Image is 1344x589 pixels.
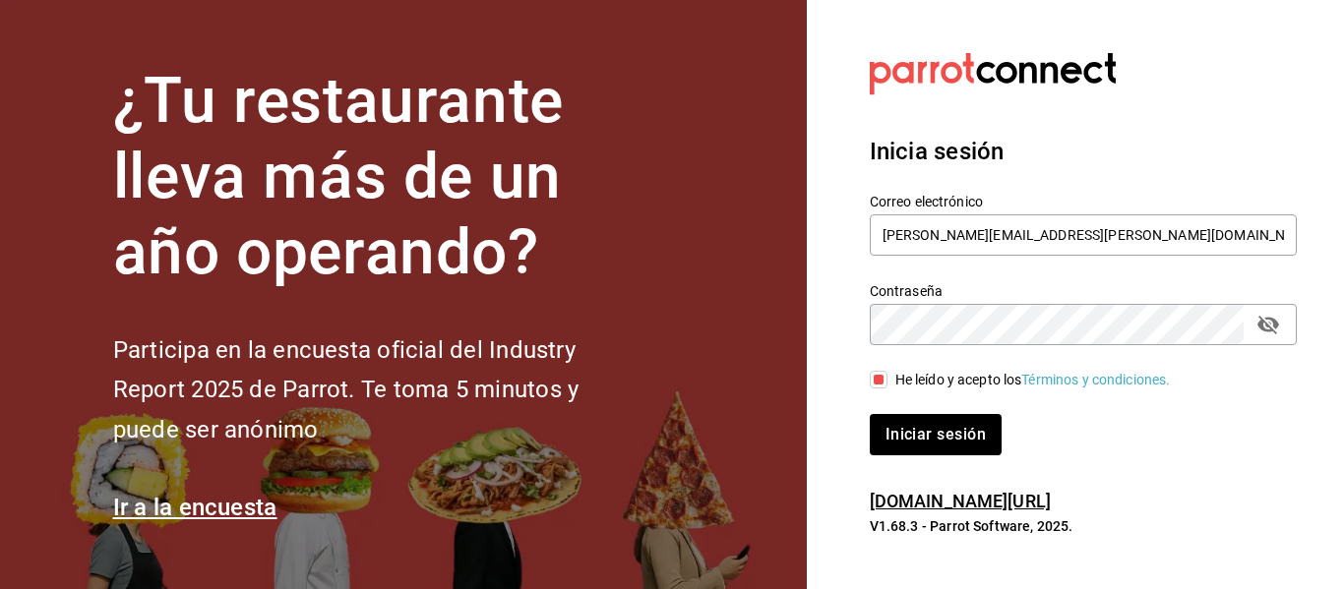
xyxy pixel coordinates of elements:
div: He leído y acepto los [895,370,1171,390]
label: Contraseña [870,284,1297,298]
h2: Participa en la encuesta oficial del Industry Report 2025 de Parrot. Te toma 5 minutos y puede se... [113,330,644,450]
h3: Inicia sesión [870,134,1297,169]
p: V1.68.3 - Parrot Software, 2025. [870,516,1297,536]
a: Términos y condiciones. [1021,372,1170,387]
label: Correo electrónico [870,195,1297,208]
button: Iniciar sesión [870,414,1002,455]
button: passwordField [1252,308,1285,341]
a: Ir a la encuesta [113,494,277,521]
input: Ingresa tu correo electrónico [870,214,1297,256]
a: [DOMAIN_NAME][URL] [870,491,1051,511]
h1: ¿Tu restaurante lleva más de un año operando? [113,64,644,290]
